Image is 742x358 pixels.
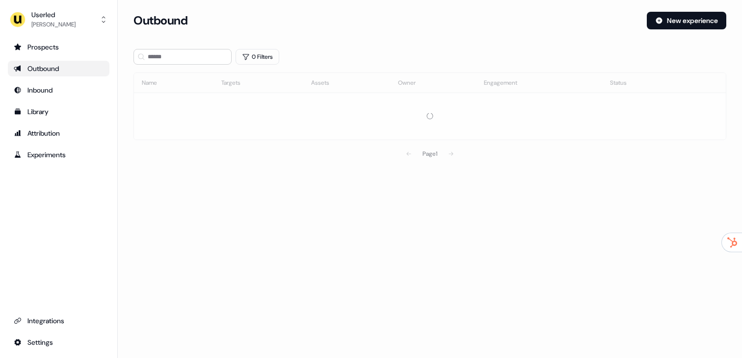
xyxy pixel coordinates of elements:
[14,107,104,117] div: Library
[14,128,104,138] div: Attribution
[14,150,104,160] div: Experiments
[14,42,104,52] div: Prospects
[14,85,104,95] div: Inbound
[647,12,726,29] button: New experience
[133,13,187,28] h3: Outbound
[8,104,109,119] a: Go to templates
[31,20,76,29] div: [PERSON_NAME]
[8,61,109,76] a: Go to outbound experience
[14,316,104,326] div: Integrations
[8,125,109,141] a: Go to attribution
[8,82,109,98] a: Go to Inbound
[31,10,76,20] div: Userled
[14,337,104,347] div: Settings
[8,147,109,163] a: Go to experiments
[8,39,109,55] a: Go to prospects
[8,8,109,31] button: Userled[PERSON_NAME]
[8,334,109,350] a: Go to integrations
[14,64,104,73] div: Outbound
[8,313,109,329] a: Go to integrations
[236,49,279,65] button: 0 Filters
